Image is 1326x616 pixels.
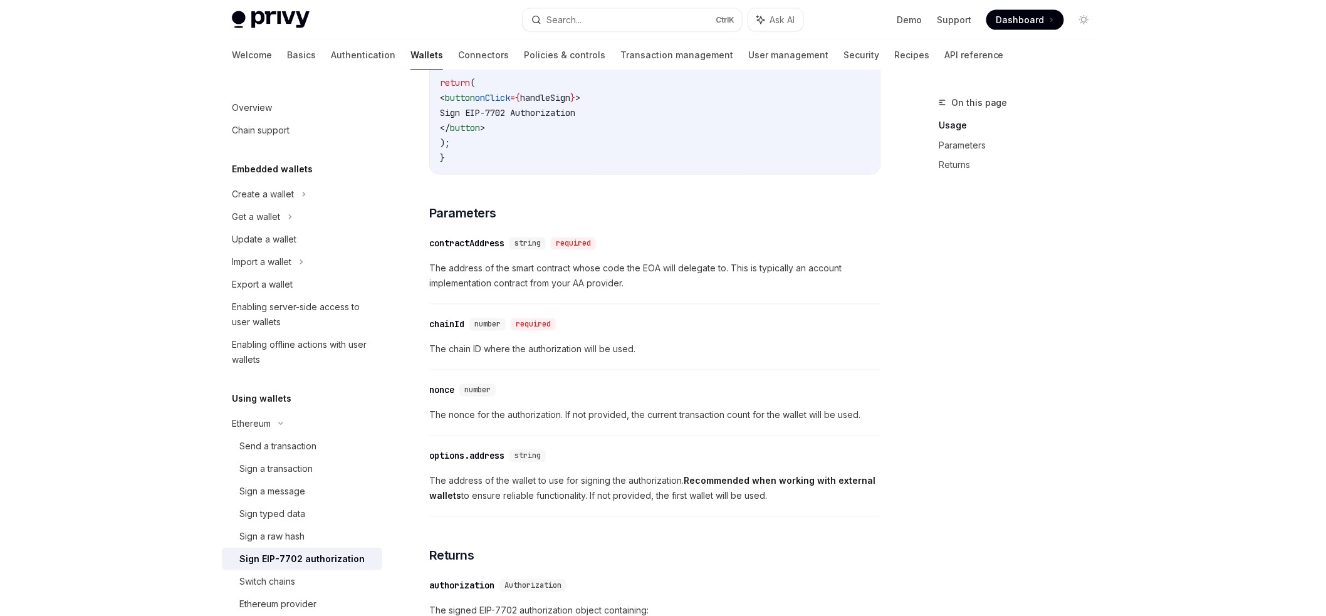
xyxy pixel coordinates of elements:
[287,40,316,70] a: Basics
[748,9,803,31] button: Ask AI
[429,261,881,291] span: The address of the smart contract whose code the EOA will delegate to. This is typically an accou...
[429,384,454,397] div: nonce
[239,439,316,454] div: Send a transaction
[222,435,382,457] a: Send a transaction
[222,480,382,503] a: Sign a message
[748,40,828,70] a: User management
[523,9,742,31] button: Search...CtrlK
[232,123,290,138] div: Chain support
[429,474,881,504] span: The address of the wallet to use for signing the authorization. to ensure reliable functionality....
[464,385,491,395] span: number
[480,122,485,133] span: >
[429,580,494,592] div: authorization
[232,11,310,29] img: light logo
[232,162,313,177] h5: Embedded wallets
[429,205,496,222] span: Parameters
[475,92,510,103] span: onClick
[232,337,375,367] div: Enabling offline actions with user wallets
[222,503,382,525] a: Sign typed data
[429,318,464,331] div: chainId
[514,451,541,461] span: string
[239,529,305,544] div: Sign a raw hash
[770,14,795,26] span: Ask AI
[520,92,570,103] span: handleSign
[515,92,520,103] span: {
[440,92,445,103] span: <
[429,408,881,423] span: The nonce for the authorization. If not provided, the current transaction count for the wallet wi...
[429,547,474,565] span: Returns
[440,122,450,133] span: </
[570,92,575,103] span: }
[546,13,582,28] div: Search...
[239,484,305,499] div: Sign a message
[429,238,504,250] div: contractAddress
[222,333,382,371] a: Enabling offline actions with user wallets
[986,10,1064,30] a: Dashboard
[222,525,382,548] a: Sign a raw hash
[239,551,365,566] div: Sign EIP-7702 authorization
[429,450,504,462] div: options.address
[951,95,1008,110] span: On this page
[939,135,1104,155] a: Parameters
[937,14,971,26] a: Support
[331,40,395,70] a: Authentication
[458,40,509,70] a: Connectors
[232,209,280,224] div: Get a wallet
[440,77,470,88] span: return
[474,320,501,330] span: number
[897,14,922,26] a: Demo
[445,92,475,103] span: button
[222,228,382,251] a: Update a wallet
[222,97,382,119] a: Overview
[524,40,605,70] a: Policies & controls
[511,318,556,331] div: required
[440,107,575,118] span: Sign EIP-7702 Authorization
[510,92,515,103] span: =
[222,570,382,593] a: Switch chains
[939,155,1104,175] a: Returns
[944,40,1004,70] a: API reference
[575,92,580,103] span: >
[440,137,450,149] span: );
[222,296,382,333] a: Enabling server-side access to user wallets
[504,581,561,591] span: Authorization
[843,40,879,70] a: Security
[239,574,295,589] div: Switch chains
[222,119,382,142] a: Chain support
[232,100,272,115] div: Overview
[239,597,316,612] div: Ethereum provider
[939,115,1104,135] a: Usage
[551,238,596,250] div: required
[450,122,480,133] span: button
[1074,10,1094,30] button: Toggle dark mode
[232,254,291,269] div: Import a wallet
[239,506,305,521] div: Sign typed data
[716,15,734,25] span: Ctrl K
[894,40,929,70] a: Recipes
[410,40,443,70] a: Wallets
[620,40,733,70] a: Transaction management
[222,457,382,480] a: Sign a transaction
[232,40,272,70] a: Welcome
[232,187,294,202] div: Create a wallet
[440,152,445,164] span: }
[222,273,382,296] a: Export a wallet
[429,342,881,357] span: The chain ID where the authorization will be used.
[222,548,382,570] a: Sign EIP-7702 authorization
[222,593,382,615] a: Ethereum provider
[514,239,541,249] span: string
[239,461,313,476] div: Sign a transaction
[470,77,475,88] span: (
[232,416,271,431] div: Ethereum
[232,232,296,247] div: Update a wallet
[232,277,293,292] div: Export a wallet
[232,391,291,406] h5: Using wallets
[232,300,375,330] div: Enabling server-side access to user wallets
[996,14,1045,26] span: Dashboard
